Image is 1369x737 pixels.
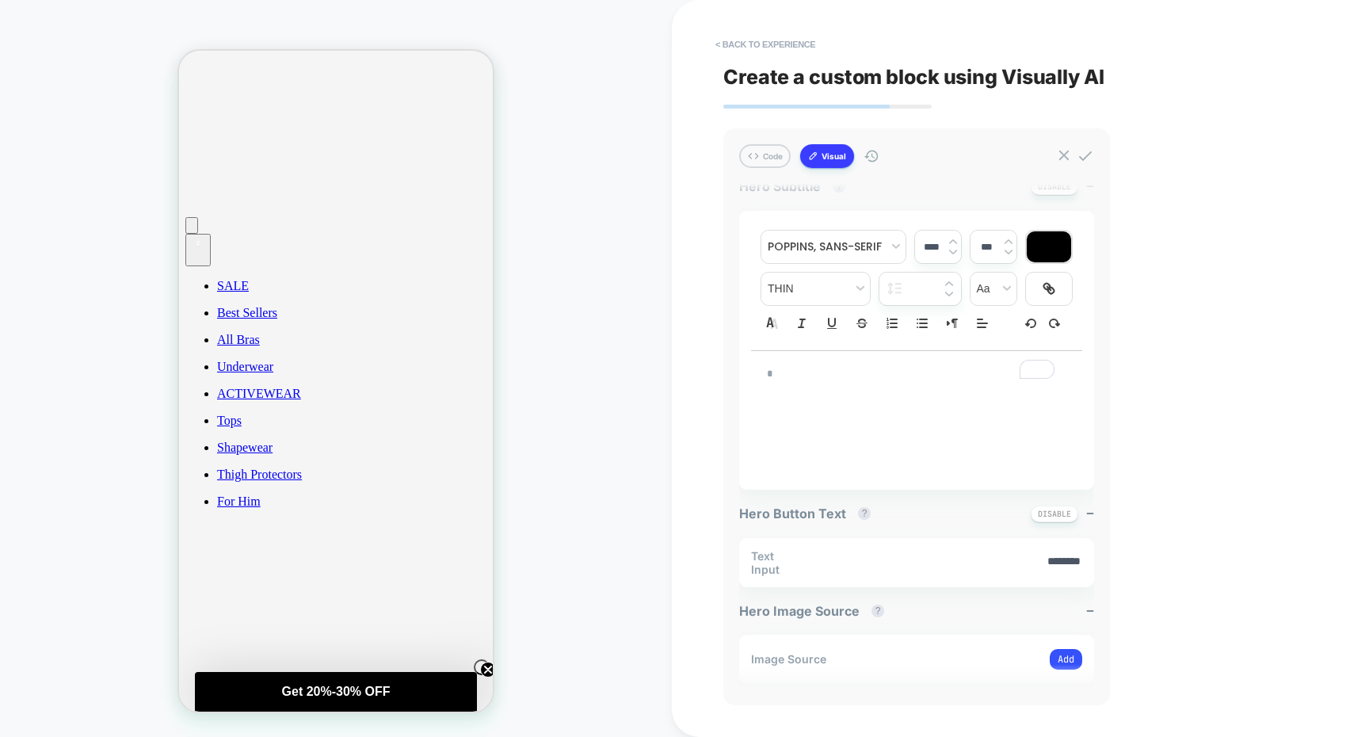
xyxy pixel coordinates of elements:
[1050,649,1082,670] button: Add
[858,507,871,520] button: ?
[179,51,493,712] iframe: To enrich screen reader interactions, please activate Accessibility in Grammarly extension settings
[881,314,903,333] button: Ordered list
[945,281,953,287] img: up
[1031,506,1078,522] button: Disable
[739,603,892,619] span: Hero Image Source
[739,178,853,194] span: Hero Subtitle
[851,314,873,333] button: Strike
[887,282,902,295] img: line height
[800,144,854,168] button: Visual
[833,180,845,193] button: ?
[821,314,843,333] button: Underline
[751,351,1082,397] div: To enrich screen reader interactions, please activate Accessibility in Grammarly extension settings
[1031,178,1078,195] button: Disable
[945,291,953,297] img: down
[751,652,826,666] span: Image Source
[723,65,1318,89] span: Create a custom block using Visually AI
[739,506,879,521] span: Hero Button Text
[1005,249,1012,255] img: down
[739,144,791,168] button: Code
[707,32,823,57] button: < Back to experience
[761,273,870,305] span: fontWeight
[871,605,884,617] button: ?
[791,314,813,333] button: Italic
[751,549,805,576] span: Text Input
[971,314,993,333] span: Align
[1005,239,1012,245] img: up
[295,609,311,624] button: Close teaser
[949,239,957,245] img: up
[941,314,963,333] button: Right to Left
[911,314,933,333] button: Bullet list
[949,249,957,255] img: down
[761,231,906,263] span: font
[971,273,1016,305] span: transform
